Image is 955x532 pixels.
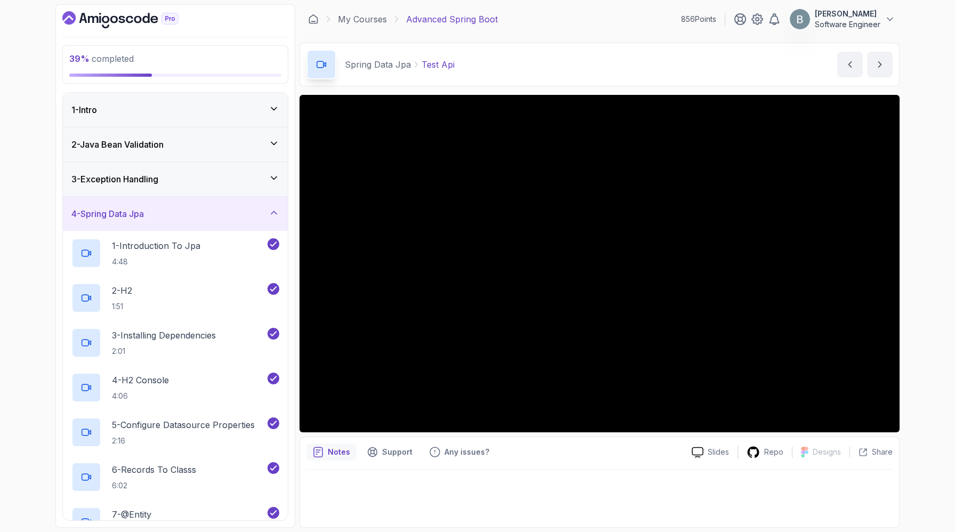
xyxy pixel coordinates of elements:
[112,418,255,431] p: 5 - Configure Datasource Properties
[71,462,279,492] button: 6-Records To Classs6:02
[683,447,738,458] a: Slides
[112,329,216,342] p: 3 - Installing Dependencies
[382,447,412,457] p: Support
[338,13,387,26] a: My Courses
[112,508,151,521] p: 7 - @Entity
[867,52,893,77] button: next content
[328,447,350,457] p: Notes
[813,447,841,457] p: Designs
[71,373,279,402] button: 4-H2 Console4:06
[422,58,455,71] p: Test Api
[423,444,496,461] button: Feedback button
[69,53,90,64] span: 39 %
[112,391,169,401] p: 4:06
[406,13,498,26] p: Advanced Spring Boot
[71,103,97,116] h3: 1 - Intro
[112,374,169,386] p: 4 - H2 Console
[71,207,144,220] h3: 4 - Spring Data Jpa
[63,197,288,231] button: 4-Spring Data Jpa
[62,11,203,28] a: Dashboard
[71,173,158,186] h3: 3 - Exception Handling
[112,480,196,491] p: 6:02
[361,444,419,461] button: Support button
[764,447,783,457] p: Repo
[849,447,893,457] button: Share
[789,9,895,30] button: user profile image[PERSON_NAME]Software Engineer
[872,447,893,457] p: Share
[738,446,792,459] a: Repo
[112,436,255,446] p: 2:16
[112,284,132,297] p: 2 - H2
[112,256,200,267] p: 4:48
[306,444,357,461] button: notes button
[71,283,279,313] button: 2-H21:51
[300,95,900,432] iframe: 14 - Test API
[790,9,810,29] img: user profile image
[444,447,489,457] p: Any issues?
[71,417,279,447] button: 5-Configure Datasource Properties2:16
[681,14,716,25] p: 856 Points
[63,127,288,162] button: 2-Java Bean Validation
[71,138,164,151] h3: 2 - Java Bean Validation
[112,346,216,357] p: 2:01
[345,58,411,71] p: Spring Data Jpa
[71,238,279,268] button: 1-Introduction To Jpa4:48
[71,328,279,358] button: 3-Installing Dependencies2:01
[112,239,200,252] p: 1 - Introduction To Jpa
[837,52,863,77] button: previous content
[63,93,288,127] button: 1-Intro
[112,301,132,312] p: 1:51
[63,162,288,196] button: 3-Exception Handling
[308,14,319,25] a: Dashboard
[69,53,134,64] span: completed
[708,447,729,457] p: Slides
[815,19,880,30] p: Software Engineer
[815,9,880,19] p: [PERSON_NAME]
[112,463,196,476] p: 6 - Records To Classs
